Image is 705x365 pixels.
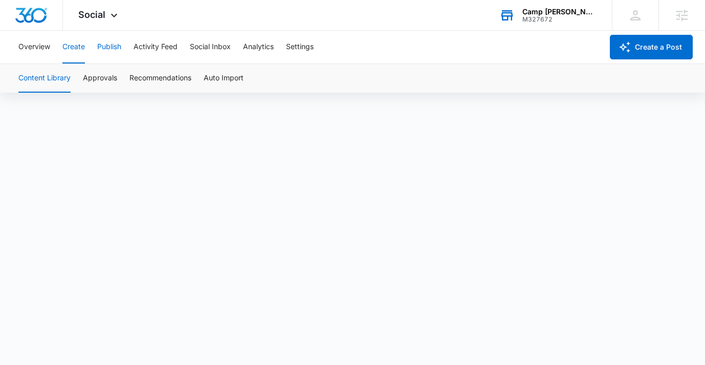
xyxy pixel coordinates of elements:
div: account id [522,16,597,23]
button: Content Library [18,64,71,93]
img: tab_domain_overview_orange.svg [28,59,36,68]
button: Social Inbox [190,31,231,63]
button: Analytics [243,31,274,63]
div: Domain: [DOMAIN_NAME] [27,27,113,35]
button: Create [62,31,85,63]
img: tab_keywords_by_traffic_grey.svg [102,59,110,68]
button: Create a Post [610,35,693,59]
button: Recommendations [129,64,191,93]
img: website_grey.svg [16,27,25,35]
button: Activity Feed [134,31,178,63]
button: Publish [97,31,121,63]
button: Overview [18,31,50,63]
div: Keywords by Traffic [113,60,172,67]
div: Domain Overview [39,60,92,67]
button: Auto Import [204,64,244,93]
div: v 4.0.25 [29,16,50,25]
span: Social [78,9,105,20]
button: Settings [286,31,314,63]
button: Approvals [83,64,117,93]
img: logo_orange.svg [16,16,25,25]
div: account name [522,8,597,16]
